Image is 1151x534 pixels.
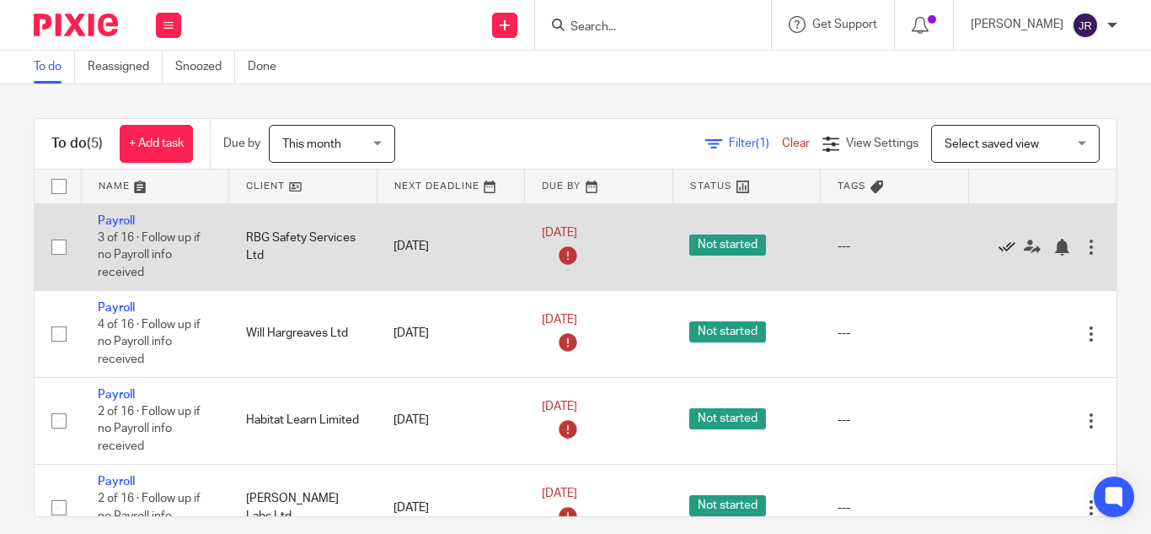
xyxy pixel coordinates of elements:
a: Payroll [98,389,135,401]
td: RBG Safety Services Ltd [229,203,377,290]
img: svg%3E [1072,12,1099,39]
a: To do [34,51,75,84]
span: [DATE] [542,402,577,413]
span: Select saved view [945,138,1039,150]
span: (1) [756,138,769,149]
div: --- [838,499,952,516]
td: [DATE] [377,377,525,464]
span: Not started [689,495,766,516]
span: [DATE] [542,315,577,326]
a: Done [248,51,289,84]
span: Not started [689,408,766,429]
span: 2 of 16 · Follow up if no Payroll info received [98,406,201,452]
a: + Add task [120,125,193,163]
span: [DATE] [542,488,577,500]
span: [DATE] [542,227,577,239]
a: Mark as done [998,238,1024,255]
p: [PERSON_NAME] [971,16,1063,33]
span: View Settings [846,138,918,149]
span: Tags [838,181,866,191]
div: --- [838,325,952,342]
a: Reassigned [88,51,163,84]
span: 3 of 16 · Follow up if no Payroll info received [98,232,201,278]
img: Pixie [34,13,118,36]
span: This month [282,138,341,150]
span: Not started [689,235,766,256]
div: --- [838,238,952,255]
p: Due by [223,135,260,152]
h1: To do [51,135,103,153]
td: Habitat Learn Limited [229,377,377,464]
span: Not started [689,321,766,343]
td: [DATE] [377,203,525,290]
span: Filter [729,138,782,149]
div: --- [838,412,952,429]
a: Clear [782,138,810,149]
a: Payroll [98,476,135,488]
a: Payroll [98,215,135,227]
span: 4 of 16 · Follow up if no Payroll info received [98,319,201,365]
span: Get Support [812,19,877,30]
td: [DATE] [377,290,525,377]
a: Payroll [98,302,135,314]
td: Will Hargreaves Ltd [229,290,377,377]
a: Snoozed [175,51,235,84]
input: Search [569,20,720,35]
span: (5) [87,137,103,150]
